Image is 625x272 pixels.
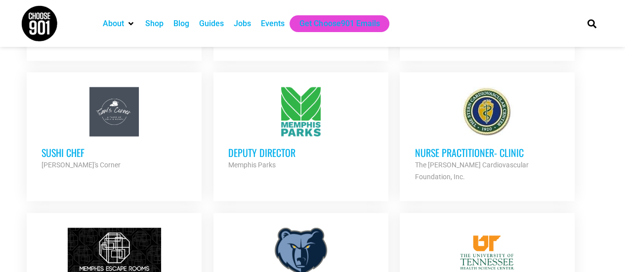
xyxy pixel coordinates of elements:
[299,18,379,30] a: Get Choose901 Emails
[98,15,140,32] div: About
[415,161,528,181] strong: The [PERSON_NAME] Cardiovascular Foundation, Inc.
[103,18,124,30] a: About
[98,15,570,32] nav: Main nav
[228,161,276,169] strong: Memphis Parks
[213,72,388,186] a: Deputy Director Memphis Parks
[42,146,187,159] h3: Sushi Chef
[261,18,285,30] a: Events
[145,18,164,30] a: Shop
[199,18,224,30] a: Guides
[27,72,202,186] a: Sushi Chef [PERSON_NAME]'s Corner
[42,161,121,169] strong: [PERSON_NAME]'s Corner
[400,72,575,197] a: Nurse Practitioner- Clinic The [PERSON_NAME] Cardiovascular Foundation, Inc.
[234,18,251,30] a: Jobs
[173,18,189,30] a: Blog
[415,146,560,159] h3: Nurse Practitioner- Clinic
[228,146,374,159] h3: Deputy Director
[583,15,600,32] div: Search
